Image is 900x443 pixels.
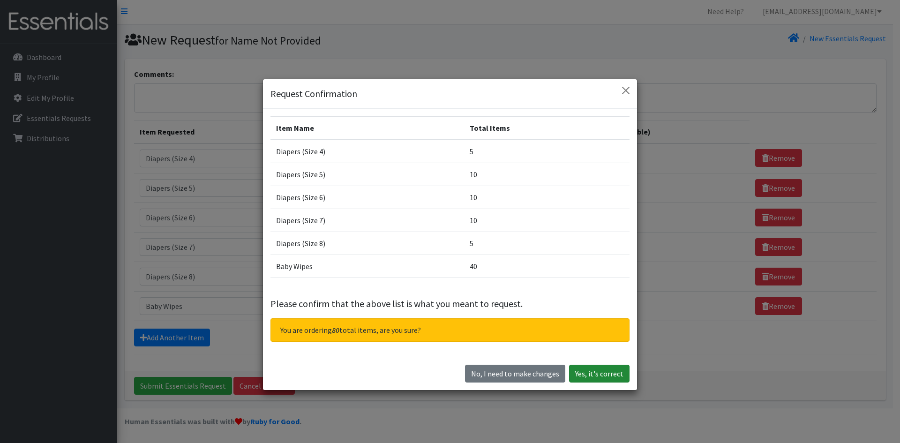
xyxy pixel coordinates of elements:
td: 10 [464,209,630,232]
div: You are ordering total items, are you sure? [270,318,630,342]
th: Total Items [464,117,630,140]
span: 80 [332,325,339,335]
td: Diapers (Size 4) [270,140,464,163]
td: Diapers (Size 5) [270,163,464,186]
p: Please confirm that the above list is what you meant to request. [270,297,630,311]
td: 10 [464,163,630,186]
h5: Request Confirmation [270,87,357,101]
button: Yes, it's correct [569,365,630,383]
button: No I need to make changes [465,365,565,383]
td: Diapers (Size 8) [270,232,464,255]
td: Baby Wipes [270,255,464,278]
td: 40 [464,255,630,278]
td: Diapers (Size 7) [270,209,464,232]
button: Close [618,83,633,98]
td: 5 [464,232,630,255]
th: Item Name [270,117,464,140]
td: Diapers (Size 6) [270,186,464,209]
td: 5 [464,140,630,163]
td: 10 [464,186,630,209]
